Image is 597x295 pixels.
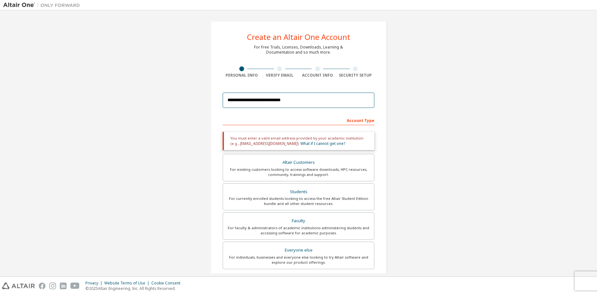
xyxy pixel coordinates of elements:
div: Verify Email [261,73,299,78]
div: Privacy [85,281,104,286]
div: Account Type [223,115,374,125]
img: facebook.svg [39,283,45,289]
div: Faculty [227,216,370,225]
div: For individuals, businesses and everyone else looking to try Altair software and explore our prod... [227,255,370,265]
img: Altair One [3,2,83,8]
div: Cookie Consent [151,281,184,286]
img: instagram.svg [49,283,56,289]
div: Account Info [298,73,337,78]
div: You must enter a valid email address provided by your academic institution (e.g., ). [223,132,374,150]
div: For faculty & administrators of academic institutions administering students and accessing softwa... [227,225,370,236]
div: Security Setup [337,73,375,78]
div: Personal Info [223,73,261,78]
img: altair_logo.svg [2,283,35,289]
img: youtube.svg [70,283,80,289]
div: Students [227,187,370,196]
p: © 2025 Altair Engineering, Inc. All Rights Reserved. [85,286,184,291]
span: [EMAIL_ADDRESS][DOMAIN_NAME] [240,141,298,146]
div: Altair Customers [227,158,370,167]
div: Website Terms of Use [104,281,151,286]
a: What if I cannot get one? [300,141,345,146]
div: For Free Trials, Licenses, Downloads, Learning & Documentation and so much more. [254,45,343,55]
div: Create an Altair One Account [247,33,350,41]
div: For currently enrolled students looking to access the free Altair Student Edition bundle and all ... [227,196,370,206]
div: Everyone else [227,246,370,255]
img: linkedin.svg [60,283,67,289]
div: For existing customers looking to access software downloads, HPC resources, community, trainings ... [227,167,370,177]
